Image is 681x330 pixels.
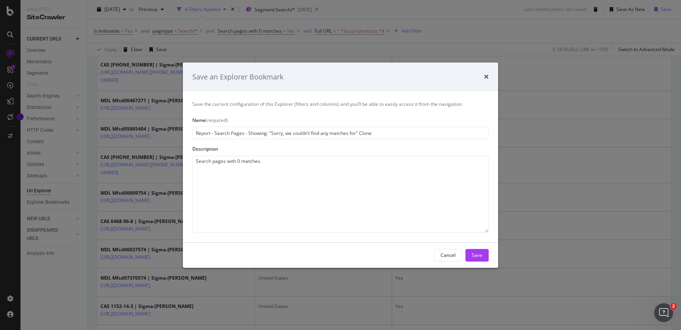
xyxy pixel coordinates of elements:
input: Enter a name [192,127,489,139]
div: Save the current configuration of this Explorer (filters and columns) and you’ll be able to easil... [192,101,489,107]
span: Name [192,117,206,124]
iframe: Intercom live chat [654,303,673,322]
div: modal [183,62,498,267]
div: times [484,72,489,82]
div: Save an Explorer Bookmark [192,72,283,82]
button: Save [465,249,489,262]
button: Cancel [434,249,462,262]
textarea: Search pages with 0 matches. [192,156,489,233]
div: Cancel [441,252,456,258]
div: Save [472,252,482,258]
div: Description [192,146,489,152]
span: 2 [670,303,677,310]
span: (required) [206,117,228,124]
